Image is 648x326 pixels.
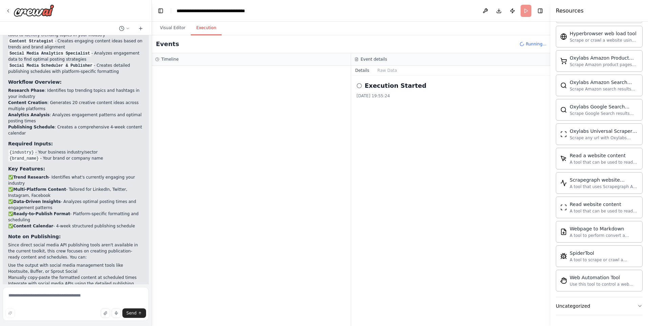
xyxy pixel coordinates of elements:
[535,6,545,16] button: Hide right sidebar
[560,106,567,113] img: Oxylabsgooglesearchscrapertool
[13,175,49,180] strong: Trend Research
[116,24,133,33] button: Switch to previous chat
[8,141,53,146] strong: Required Inputs:
[101,308,110,318] button: Upload files
[8,87,143,100] li: : Identifies top trending topics and hashtags in your industry
[560,277,567,284] img: Stagehandtool
[126,310,137,316] span: Send
[560,180,567,186] img: Scrapegraphscrapetool
[177,7,253,14] nav: breadcrumb
[8,234,61,239] strong: Note on Publishing:
[570,177,638,183] div: Scrapegraph website scraper
[8,62,143,75] li: - Creates detailed publishing schedules with platform-specific formatting
[8,113,49,117] strong: Analytics Analysis
[570,274,638,281] div: Web Automation Tool
[570,160,638,165] div: A tool that can be used to read a website content.
[8,124,143,136] li: : Creates a comprehensive 4-week content calendar
[8,112,143,124] li: : Analyzes engagement patterns and optimal posting times
[8,79,62,85] strong: Workflow Overview:
[373,66,401,75] button: Raw Data
[570,30,638,37] div: Hyperbrowser web load tool
[570,55,638,61] div: Oxylabs Amazon Product Scraper tool
[8,125,55,129] strong: Publishing Schedule
[570,201,638,208] div: Read website content
[13,224,53,228] strong: Content Calendar
[526,41,546,47] span: Running...
[8,155,143,161] li: - Your brand or company name
[8,88,44,93] strong: Research Phase
[570,282,638,287] div: Use this tool to control a web browser and interact with websites using natural language. Capabil...
[8,262,143,274] li: Use the output with social media management tools like Hootsuite, Buffer, or Sprout Social
[161,57,179,62] h3: Timeline
[570,86,638,92] div: Scrape Amazon search results with Oxylabs Amazon Search Scraper
[556,303,590,309] div: Uncategorized
[8,274,143,281] li: Manually copy-paste the formatted content at scheduled times
[8,242,143,260] p: Since direct social media API publishing tools aren't available in the current toolkit, this crew...
[556,7,584,15] h4: Resources
[560,253,567,260] img: Spidertool
[8,156,40,162] code: {brand_name}
[8,166,45,171] strong: Key Features:
[570,62,638,67] div: Scrape Amazon product pages with Oxylabs Amazon Product Scraper
[560,33,567,40] img: Hyperbrowserloadtool
[560,155,567,162] img: Scrapeelementfromwebsitetool
[5,308,15,318] button: Improve this prompt
[135,24,146,33] button: Start a new chat
[8,149,35,156] code: {industry}
[560,58,567,64] img: Oxylabsamazonproductscrapertool
[570,233,638,238] div: A tool to perform convert a webpage to markdown to make it easier for LLMs to understand
[8,174,143,229] p: ✅ - Identifies what's currently engaging your industry ✅ - Tailored for LinkedIn, Twitter, Instag...
[351,66,373,75] button: Details
[560,204,567,211] img: Scrapewebsitetool
[8,63,94,69] code: Social Media Scheduler & Publisher
[112,308,121,318] button: Click to speak your automation idea
[556,297,643,315] button: Uncategorized
[365,81,426,90] h2: Execution Started
[357,93,545,99] div: [DATE] 19:55:24
[8,50,92,57] code: Social Media Analytics Specialist
[8,281,143,293] li: Integrate with social media APIs using the detailed publishing instructions provided
[570,152,638,159] div: Read a website content
[570,128,638,135] div: Oxylabs Universal Scraper tool
[156,39,179,49] h2: Events
[8,100,47,105] strong: Content Creation
[570,225,638,232] div: Webpage to Markdown
[570,208,638,214] div: A tool that can be used to read a website content.
[13,211,70,216] strong: Ready-to-Publish Format
[8,100,143,112] li: : Generates 20 creative content ideas across multiple platforms
[155,21,191,35] button: Visual Editor
[8,149,143,155] li: - Your business industry/sector
[122,308,146,318] button: Send
[570,79,638,86] div: Oxylabs Amazon Search Scraper tool
[560,82,567,89] img: Oxylabsamazonsearchscrapertool
[570,103,638,110] div: Oxylabs Google Search Scraper tool
[14,4,54,17] img: Logo
[191,21,222,35] button: Execution
[8,38,143,50] li: - Creates engaging content ideas based on trends and brand alignment
[361,57,387,62] h3: Event details
[570,184,638,189] div: A tool that uses Scrapegraph AI to intelligently scrape website content.
[570,250,638,257] div: SpiderTool
[560,228,567,235] img: Serplywebpagetomarkdowntool
[13,199,61,204] strong: Data-Driven Insights
[8,38,55,44] code: Content Strategist
[13,187,66,192] strong: Multi-Platform Content
[560,131,567,138] img: Oxylabsuniversalscrapertool
[570,111,638,116] div: Scrape Google Search results with Oxylabs Google Search Scraper
[8,50,143,62] li: - Analyzes engagement data to find optimal posting strategies
[570,257,638,263] div: A tool to scrape or crawl a website and return LLM-ready content.
[156,6,165,16] button: Hide left sidebar
[570,135,638,141] div: Scrape any url with Oxylabs Universal Scraper
[570,38,638,43] div: Scrape or crawl a website using Hyperbrowser and return the contents in properly formatted markdo...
